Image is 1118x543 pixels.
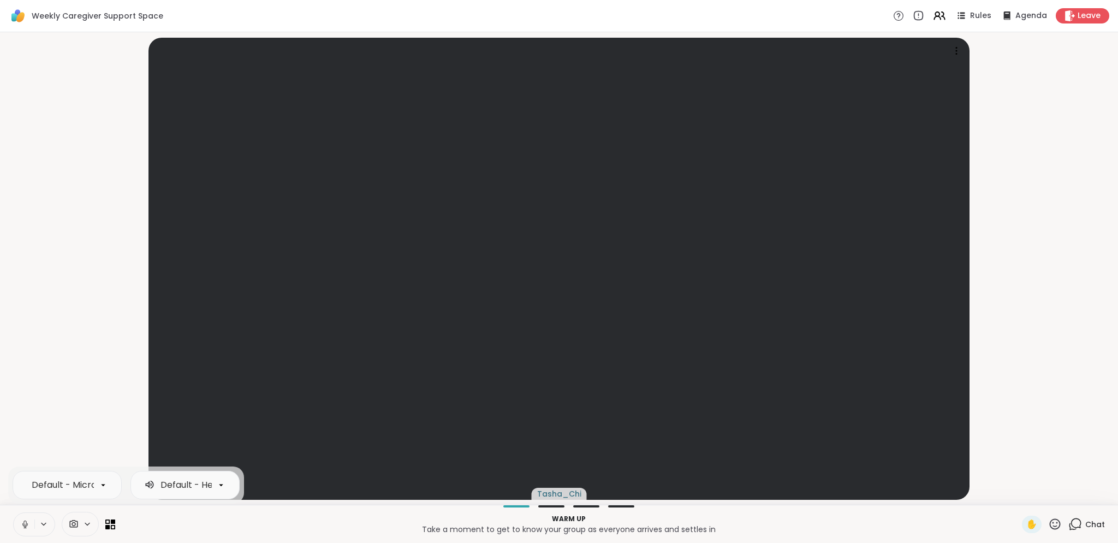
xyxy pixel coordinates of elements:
[970,10,991,21] span: Rules
[1078,10,1101,21] span: Leave
[32,10,163,21] span: Weekly Caregiver Support Space
[1015,10,1047,21] span: Agenda
[160,479,394,492] div: Default - Headphones (JLab JBuds ANC 3) (Bluetooth)
[32,479,209,492] div: Default - Microphone (USB Audio Device)
[1026,518,1037,531] span: ✋
[537,488,581,499] span: Tasha_Chi
[122,524,1015,535] p: Take a moment to get to know your group as everyone arrives and settles in
[122,514,1015,524] p: Warm up
[1085,519,1105,530] span: Chat
[9,7,27,25] img: ShareWell Logomark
